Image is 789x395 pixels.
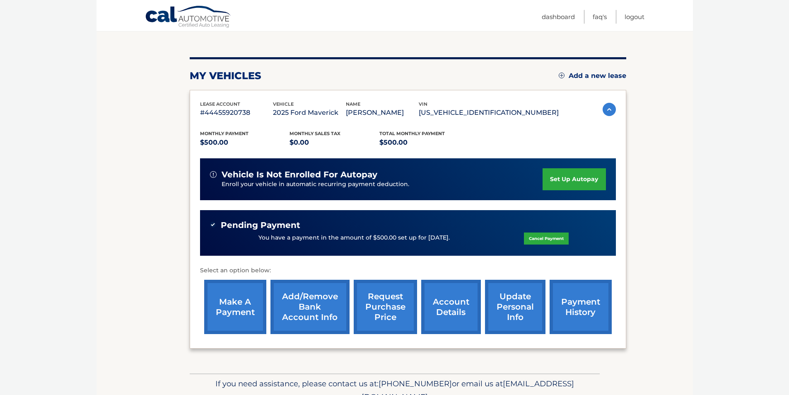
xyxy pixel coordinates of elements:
[273,101,294,107] span: vehicle
[379,137,469,148] p: $500.00
[603,103,616,116] img: accordion-active.svg
[145,5,232,29] a: Cal Automotive
[290,137,379,148] p: $0.00
[200,107,273,119] p: #44455920738
[270,280,350,334] a: Add/Remove bank account info
[200,101,240,107] span: lease account
[524,233,569,245] a: Cancel Payment
[354,280,417,334] a: request purchase price
[593,10,607,24] a: FAQ's
[542,10,575,24] a: Dashboard
[419,101,427,107] span: vin
[550,280,612,334] a: payment history
[379,379,452,388] span: [PHONE_NUMBER]
[190,70,261,82] h2: my vehicles
[543,168,606,190] a: set up autopay
[258,233,450,242] p: You have a payment in the amount of $500.00 set up for [DATE].
[204,280,266,334] a: make a payment
[346,107,419,119] p: [PERSON_NAME]
[346,101,360,107] span: name
[221,220,300,230] span: Pending Payment
[485,280,545,334] a: update personal info
[290,131,340,136] span: Monthly sales Tax
[200,131,249,136] span: Monthly Payment
[222,180,543,189] p: Enroll your vehicle in automatic recurring payment deduction.
[210,222,216,228] img: check-green.svg
[222,170,377,180] span: vehicle is not enrolled for autopay
[379,131,445,136] span: Total Monthly Payment
[421,280,481,334] a: account details
[273,107,346,119] p: 2025 Ford Maverick
[210,171,217,178] img: alert-white.svg
[200,137,290,148] p: $500.00
[559,73,565,78] img: add.svg
[559,72,626,80] a: Add a new lease
[419,107,559,119] p: [US_VEHICLE_IDENTIFICATION_NUMBER]
[625,10,644,24] a: Logout
[200,266,616,276] p: Select an option below:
